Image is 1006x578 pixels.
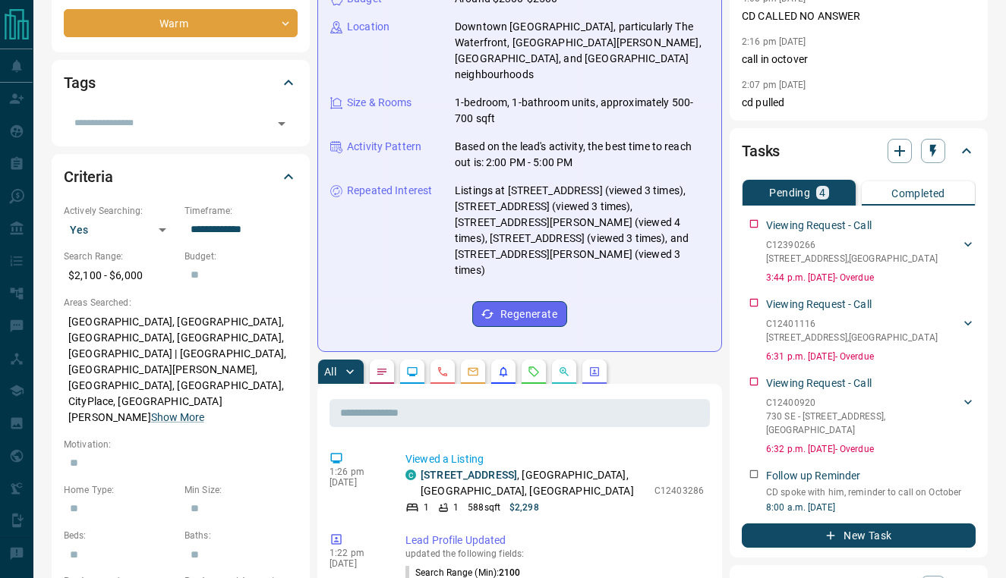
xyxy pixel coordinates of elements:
[184,483,298,497] p: Min Size:
[742,139,780,163] h2: Tasks
[766,375,872,391] p: Viewing Request - Call
[64,159,298,195] div: Criteria
[742,8,976,24] p: CD CALLED NO ANSWER
[64,218,177,242] div: Yes
[405,532,704,548] p: Lead Profile Updated
[405,548,704,559] p: updated the following fields:
[330,477,383,488] p: [DATE]
[324,366,336,377] p: All
[766,396,960,410] p: C12400920
[766,485,976,499] p: CD spoke with him, reminder to call on October
[499,567,520,578] span: 2100
[766,252,938,265] p: [STREET_ADDRESS] , [GEOGRAPHIC_DATA]
[766,317,938,331] p: C12401116
[405,470,416,480] div: condos.ca
[819,187,825,198] p: 4
[184,250,298,263] p: Budget:
[891,188,945,199] p: Completed
[742,523,976,548] button: New Task
[497,366,509,378] svg: Listing Alerts
[766,393,976,440] div: C12400920730 SE - [STREET_ADDRESS],[GEOGRAPHIC_DATA]
[766,442,976,456] p: 6:32 p.m. [DATE] - Overdue
[64,9,298,37] div: Warm
[472,301,567,327] button: Regenerate
[64,529,177,542] p: Beds:
[347,95,412,111] p: Size & Rooms
[64,204,177,218] p: Actively Searching:
[742,52,976,68] p: call in octover
[151,410,204,426] button: Show More
[421,469,517,481] a: [STREET_ADDRESS]
[271,113,292,134] button: Open
[330,548,383,558] p: 1:22 pm
[509,501,539,514] p: $2,298
[64,165,113,189] h2: Criteria
[654,484,704,498] p: C12403286
[467,366,479,378] svg: Emails
[558,366,570,378] svg: Opportunities
[347,139,421,155] p: Activity Pattern
[766,331,938,344] p: [STREET_ADDRESS] , [GEOGRAPHIC_DATA]
[742,80,806,90] p: 2:07 pm [DATE]
[455,19,709,83] p: Downtown [GEOGRAPHIC_DATA], particularly The Waterfront, [GEOGRAPHIC_DATA][PERSON_NAME], [GEOGRAP...
[406,366,418,378] svg: Lead Browsing Activity
[347,19,389,35] p: Location
[455,183,709,278] p: Listings at [STREET_ADDRESS] (viewed 3 times), [STREET_ADDRESS] (viewed 3 times), [STREET_ADDRESS...
[64,483,177,497] p: Home Type:
[766,501,976,514] p: 8:00 a.m. [DATE]
[766,235,976,269] div: C12390266[STREET_ADDRESS],[GEOGRAPHIC_DATA]
[766,350,976,363] p: 6:31 p.m. [DATE] - Overdue
[64,71,95,95] h2: Tags
[766,314,976,347] div: C12401116[STREET_ADDRESS],[GEOGRAPHIC_DATA]
[528,366,540,378] svg: Requests
[184,529,298,542] p: Baths:
[64,250,177,263] p: Search Range:
[588,366,601,378] svg: Agent Actions
[64,309,298,430] p: [GEOGRAPHIC_DATA], [GEOGRAPHIC_DATA], [GEOGRAPHIC_DATA], [GEOGRAPHIC_DATA], [GEOGRAPHIC_DATA] | [...
[421,467,647,499] p: , [GEOGRAPHIC_DATA], [GEOGRAPHIC_DATA], [GEOGRAPHIC_DATA]
[437,366,449,378] svg: Calls
[64,296,298,309] p: Areas Searched:
[376,366,388,378] svg: Notes
[347,183,432,199] p: Repeated Interest
[742,133,976,169] div: Tasks
[405,451,704,467] p: Viewed a Listing
[766,271,976,284] p: 3:44 p.m. [DATE] - Overdue
[64,64,298,101] div: Tags
[453,501,459,514] p: 1
[766,297,872,313] p: Viewing Request - Call
[766,238,938,252] p: C12390266
[468,501,500,514] p: 588 sqft
[766,468,860,484] p: Follow up Reminder
[330,466,383,477] p: 1:26 pm
[766,218,872,234] p: Viewing Request - Call
[184,204,298,218] p: Timeframe:
[766,410,960,437] p: 730 SE - [STREET_ADDRESS] , [GEOGRAPHIC_DATA]
[455,95,709,127] p: 1-bedroom, 1-bathroom units, approximately 500-700 sqft
[424,501,429,514] p: 1
[330,558,383,569] p: [DATE]
[64,263,177,288] p: $2,100 - $6,000
[64,438,298,451] p: Motivation:
[769,187,810,198] p: Pending
[742,36,806,47] p: 2:16 pm [DATE]
[742,95,976,111] p: cd pulled
[455,139,709,171] p: Based on the lead's activity, the best time to reach out is: 2:00 PM - 5:00 PM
